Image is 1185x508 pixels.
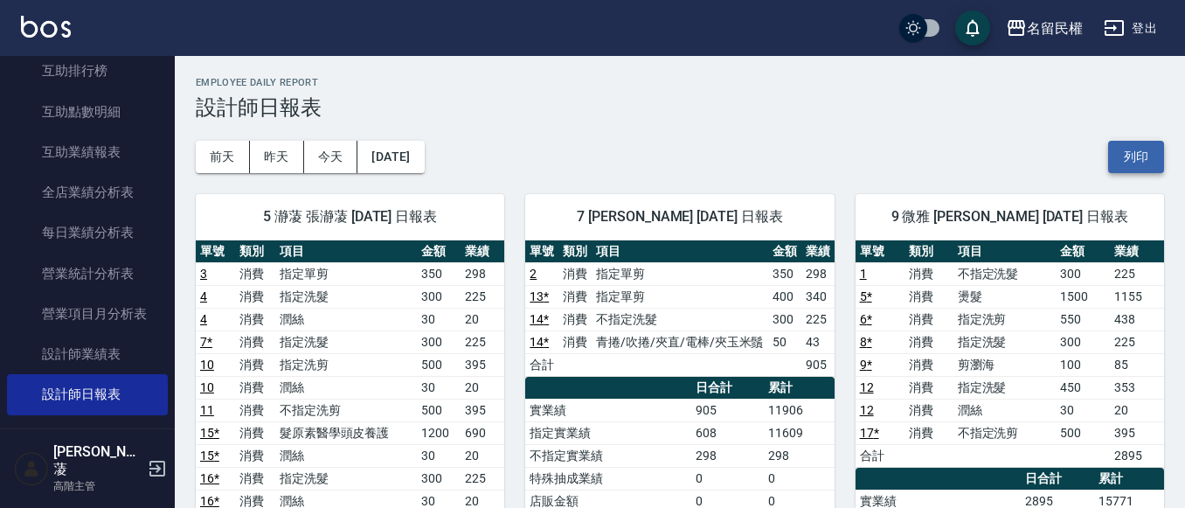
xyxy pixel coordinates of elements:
[558,308,592,331] td: 消費
[275,240,417,263] th: 項目
[904,308,953,331] td: 消費
[7,212,168,253] a: 每日業績分析表
[417,444,461,467] td: 30
[7,51,168,91] a: 互助排行榜
[461,285,504,308] td: 225
[691,421,765,444] td: 608
[592,308,767,331] td: 不指定洗髮
[768,308,801,331] td: 300
[235,353,274,376] td: 消費
[904,262,953,285] td: 消費
[7,254,168,294] a: 營業統計分析表
[200,289,207,303] a: 4
[904,285,953,308] td: 消費
[1021,468,1094,491] th: 日合計
[530,267,537,281] a: 2
[357,141,424,173] button: [DATE]
[1110,399,1164,421] td: 20
[592,285,767,308] td: 指定單剪
[200,312,207,326] a: 4
[525,399,691,421] td: 實業績
[7,92,168,132] a: 互助點數明細
[275,262,417,285] td: 指定單剪
[7,132,168,172] a: 互助業績報表
[764,444,834,467] td: 298
[200,358,214,372] a: 10
[1056,376,1110,399] td: 450
[1110,240,1164,263] th: 業績
[1110,353,1164,376] td: 85
[235,376,274,399] td: 消費
[275,421,417,444] td: 髮原素醫學頭皮養護
[235,399,274,421] td: 消費
[1110,308,1164,331] td: 438
[546,208,813,226] span: 7 [PERSON_NAME] [DATE] 日報表
[953,376,1057,399] td: 指定洗髮
[275,353,417,376] td: 指定洗剪
[860,380,874,394] a: 12
[856,444,904,467] td: 合計
[953,262,1057,285] td: 不指定洗髮
[417,285,461,308] td: 300
[461,308,504,331] td: 20
[768,331,801,353] td: 50
[53,478,142,494] p: 高階主管
[304,141,358,173] button: 今天
[196,77,1164,88] h2: Employee Daily Report
[525,240,558,263] th: 單號
[7,374,168,414] a: 設計師日報表
[250,141,304,173] button: 昨天
[1110,376,1164,399] td: 353
[235,262,274,285] td: 消費
[764,421,834,444] td: 11609
[235,467,274,490] td: 消費
[417,421,461,444] td: 1200
[592,240,767,263] th: 項目
[768,240,801,263] th: 金額
[1027,17,1083,39] div: 名留民權
[953,308,1057,331] td: 指定洗剪
[196,95,1164,120] h3: 設計師日報表
[953,421,1057,444] td: 不指定洗剪
[200,267,207,281] a: 3
[904,421,953,444] td: 消費
[801,331,835,353] td: 43
[7,172,168,212] a: 全店業績分析表
[200,380,214,394] a: 10
[904,240,953,263] th: 類別
[525,421,691,444] td: 指定實業績
[1056,353,1110,376] td: 100
[235,240,274,263] th: 類別
[904,353,953,376] td: 消費
[764,377,834,400] th: 累計
[1097,12,1164,45] button: 登出
[200,403,214,417] a: 11
[1110,285,1164,308] td: 1155
[1110,262,1164,285] td: 225
[592,262,767,285] td: 指定單剪
[691,377,765,400] th: 日合計
[953,240,1057,263] th: 項目
[417,331,461,353] td: 300
[1110,421,1164,444] td: 395
[196,240,235,263] th: 單號
[21,16,71,38] img: Logo
[558,240,592,263] th: 類別
[904,376,953,399] td: 消費
[1056,285,1110,308] td: 1500
[691,399,765,421] td: 905
[877,208,1143,226] span: 9 微雅 [PERSON_NAME] [DATE] 日報表
[764,467,834,490] td: 0
[275,308,417,331] td: 潤絲
[801,308,835,331] td: 225
[461,399,504,421] td: 395
[768,285,801,308] td: 400
[953,285,1057,308] td: 燙髮
[525,240,834,377] table: a dense table
[856,240,1164,468] table: a dense table
[558,262,592,285] td: 消費
[461,331,504,353] td: 225
[1056,421,1110,444] td: 500
[1110,331,1164,353] td: 225
[461,444,504,467] td: 20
